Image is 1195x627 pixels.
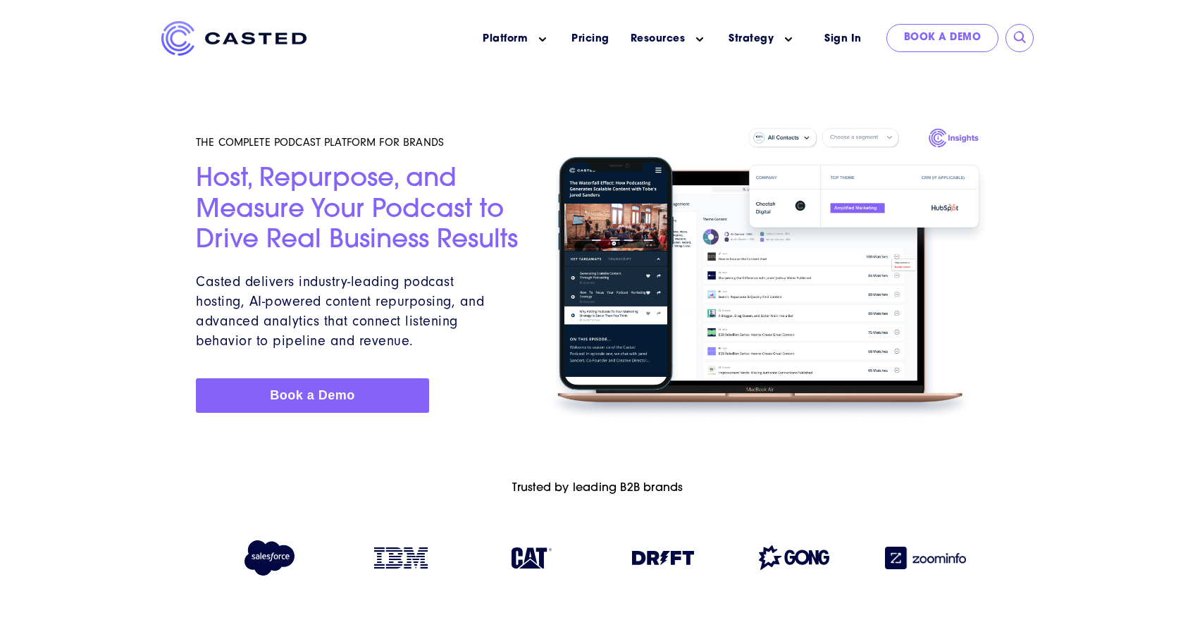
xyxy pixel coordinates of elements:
[196,273,484,349] span: Casted delivers industry-leading podcast hosting, AI-powered content repurposing, and advanced an...
[196,165,521,256] h2: Host, Repurpose, and Measure Your Podcast to Drive Real Business Results
[374,547,428,569] img: IBM logo
[328,21,807,57] nav: Main menu
[512,547,552,569] img: Caterpillar logo
[538,121,999,427] img: Homepage Hero
[807,24,879,54] a: Sign In
[632,551,694,565] img: Drift logo
[886,24,999,52] a: Book a Demo
[759,545,829,570] img: Gong logo
[270,388,355,402] span: Book a Demo
[483,32,528,46] a: Platform
[161,21,307,56] img: Casted_Logo_Horizontal_FullColor_PUR_BLUE
[1013,31,1027,45] input: Submit
[196,378,429,413] a: Book a Demo
[238,540,301,576] img: Salesforce logo
[571,32,609,46] a: Pricing
[631,32,686,46] a: Resources
[885,547,967,569] img: Zoominfo logo
[196,135,521,149] h5: THE COMPLETE PODCAST PLATFORM FOR BRANDS
[729,32,774,46] a: Strategy
[196,482,999,495] h6: Trusted by leading B2B brands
